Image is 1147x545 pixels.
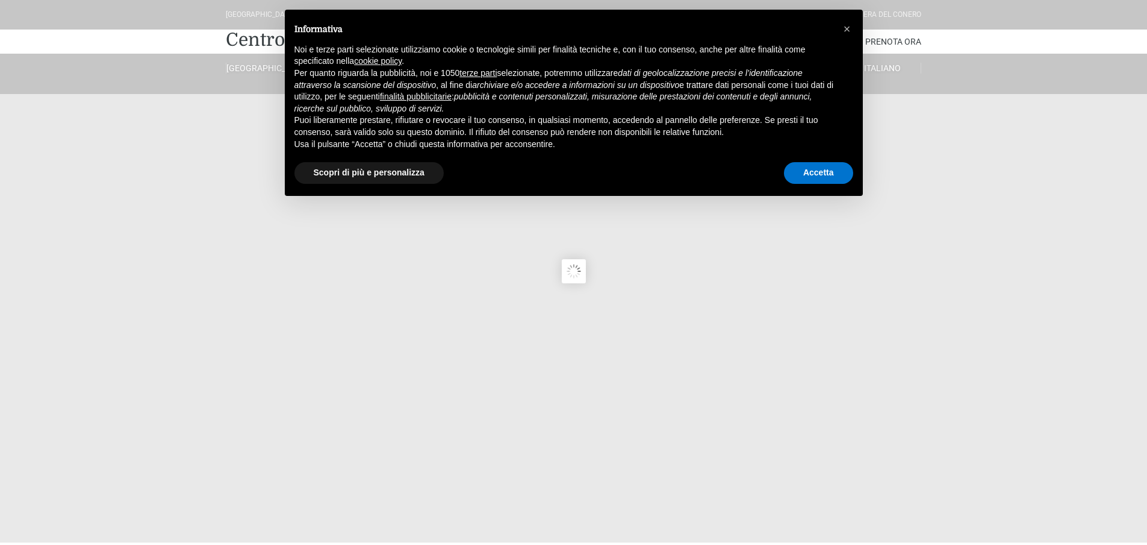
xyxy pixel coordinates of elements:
[844,22,851,36] span: ×
[226,28,458,52] a: Centro Vacanze De Angelis
[380,91,452,103] button: finalità pubblicitarie
[354,56,402,66] a: cookie policy
[851,9,921,20] div: Riviera Del Conero
[226,63,303,74] a: [GEOGRAPHIC_DATA]
[294,139,834,151] p: Usa il pulsante “Accetta” o chiudi questa informativa per acconsentire.
[838,19,857,39] button: Chiudi questa informativa
[294,115,834,138] p: Puoi liberamente prestare, rifiutare o revocare il tuo consenso, in qualsiasi momento, accedendo ...
[864,63,901,73] span: Italiano
[784,162,853,184] button: Accetta
[459,68,497,80] button: terze parti
[294,162,444,184] button: Scopri di più e personalizza
[844,63,921,74] a: Italiano
[865,30,921,54] a: Prenota Ora
[294,68,834,115] p: Per quanto riguarda la pubblicità, noi e 1050 selezionate, potremmo utilizzare , al fine di e tra...
[226,9,295,20] div: [GEOGRAPHIC_DATA]
[294,68,803,90] em: dati di geolocalizzazione precisi e l’identificazione attraverso la scansione del dispositivo
[472,80,679,90] em: archiviare e/o accedere a informazioni su un dispositivo
[294,44,834,68] p: Noi e terze parti selezionate utilizziamo cookie o tecnologie simili per finalità tecniche e, con...
[294,92,812,113] em: pubblicità e contenuti personalizzati, misurazione delle prestazioni dei contenuti e degli annunc...
[294,24,834,34] h2: Informativa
